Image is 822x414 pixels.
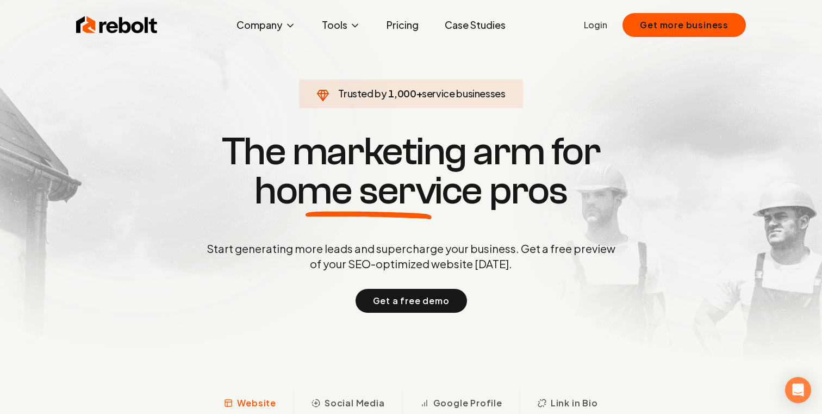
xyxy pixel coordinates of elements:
button: Tools [313,14,369,36]
span: service businesses [422,87,506,100]
button: Get more business [622,13,746,37]
h1: The marketing arm for pros [150,132,672,211]
span: 1,000 [388,86,416,101]
span: Social Media [325,397,385,410]
span: + [416,87,422,100]
span: Google Profile [433,397,502,410]
a: Pricing [378,14,427,36]
a: Login [584,18,607,32]
span: Website [237,397,276,410]
button: Get a free demo [356,289,467,313]
div: Open Intercom Messenger [785,377,811,403]
img: Rebolt Logo [76,14,158,36]
p: Start generating more leads and supercharge your business. Get a free preview of your SEO-optimiz... [204,241,618,271]
span: Link in Bio [551,397,598,410]
span: Trusted by [338,87,387,100]
a: Case Studies [436,14,514,36]
span: home service [254,171,482,211]
button: Company [228,14,304,36]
